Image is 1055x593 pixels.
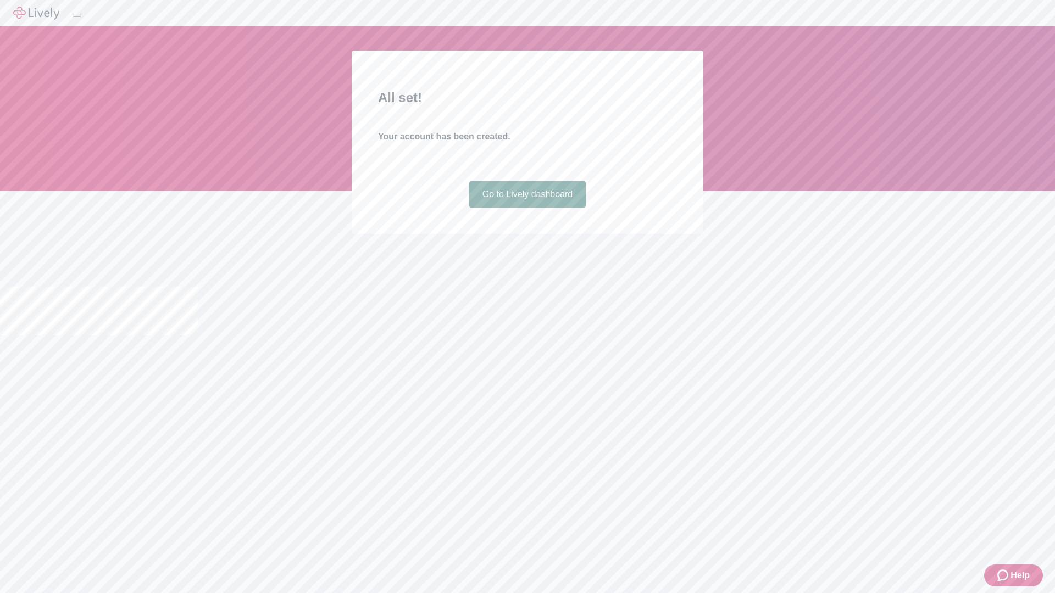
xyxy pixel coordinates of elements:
[13,7,59,20] img: Lively
[984,564,1043,586] button: Zendesk support iconHelp
[378,88,677,108] h2: All set!
[378,130,677,143] h4: Your account has been created.
[73,14,81,17] button: Log out
[997,569,1010,582] svg: Zendesk support icon
[1010,569,1030,582] span: Help
[469,181,586,208] a: Go to Lively dashboard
